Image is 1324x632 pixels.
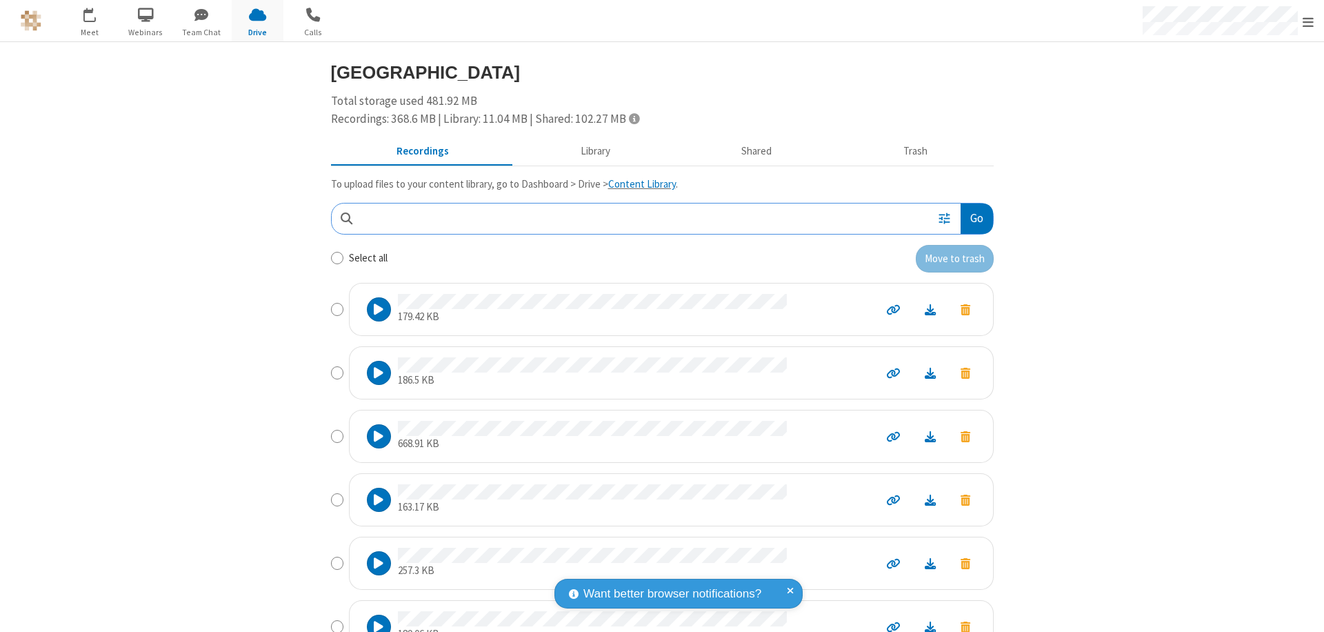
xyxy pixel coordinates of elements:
[331,177,994,192] p: To upload files to your content library, go to Dashboard > Drive > .
[398,500,787,515] p: 163.17 KB
[331,63,994,82] h3: [GEOGRAPHIC_DATA]
[912,555,948,571] a: Download file
[838,139,994,165] button: Trash
[948,300,983,319] button: Move to trash
[398,309,787,325] p: 179.42 KB
[948,364,983,382] button: Move to trash
[514,139,676,165] button: Content library
[93,8,102,18] div: 1
[120,26,172,39] span: Webinars
[331,139,515,165] button: Recorded meetings
[948,491,983,509] button: Move to trash
[629,112,639,124] span: Totals displayed include files that have been moved to the trash.
[176,26,228,39] span: Team Chat
[948,427,983,446] button: Move to trash
[583,585,761,603] span: Want better browser notifications?
[288,26,339,39] span: Calls
[21,10,41,31] img: QA Selenium DO NOT DELETE OR CHANGE
[331,92,994,128] div: Total storage used 481.92 MB
[912,302,948,317] a: Download file
[349,250,388,266] label: Select all
[912,428,948,444] a: Download file
[961,204,992,235] button: Go
[398,563,787,579] p: 257.3 KB
[948,554,983,573] button: Move to trash
[64,26,116,39] span: Meet
[398,436,787,452] p: 668.91 KB
[608,177,676,190] a: Content Library
[912,492,948,508] a: Download file
[331,110,994,128] div: Recordings: 368.6 MB | Library: 11.04 MB | Shared: 102.27 MB
[676,139,838,165] button: Shared during meetings
[398,373,787,388] p: 186.5 KB
[912,365,948,381] a: Download file
[232,26,283,39] span: Drive
[916,245,994,273] button: Move to trash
